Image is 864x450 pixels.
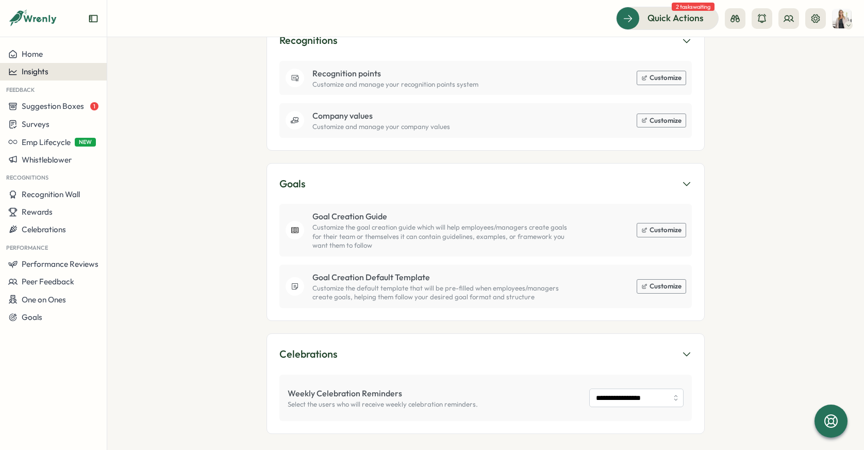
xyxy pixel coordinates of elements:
[312,67,478,80] p: Recognition points
[637,71,686,85] button: Customize
[637,114,686,127] button: Customize
[22,155,72,165] span: Whistleblower
[288,400,529,409] p: Select the users who will receive weekly celebration reminders.
[647,11,704,25] span: Quick Actions
[637,223,686,237] button: Customize
[75,138,96,147] span: NEW
[279,346,338,362] div: Celebrations
[672,3,715,11] span: 2 tasks waiting
[312,80,478,89] p: Customize and manage your recognition points system
[22,224,66,234] span: Celebrations
[288,387,402,400] p: Weekly Celebration Reminders
[312,109,450,122] p: Company values
[22,49,43,59] span: Home
[22,137,71,147] span: Emp Lifecycle
[88,13,98,24] button: Expand sidebar
[22,277,74,286] span: Peer Feedback
[312,284,576,302] p: Customize the default template that will be pre-filled when employees/managers create goals, help...
[22,312,42,322] span: Goals
[279,176,692,192] button: Goals
[616,7,719,29] button: Quick Actions
[279,33,338,49] div: Recognitions
[312,223,576,250] p: Customize the goal creation guide which will help employees/managers create goals for their team ...
[832,9,852,28] img: denise.wimmer
[279,176,306,192] div: Goals
[22,101,84,111] span: Suggestion Boxes
[279,33,692,49] button: Recognitions
[22,295,66,304] span: One on Ones
[90,102,98,110] span: 1
[279,346,692,362] button: Celebrations
[22,119,49,129] span: Surveys
[312,210,576,223] p: Goal Creation Guide
[22,67,48,76] span: Insights
[637,280,686,293] button: Customize
[312,271,576,284] p: Goal Creation Default Template
[22,207,53,217] span: Rewards
[22,189,80,199] span: Recognition Wall
[22,259,98,269] span: Performance Reviews
[312,122,450,132] p: Customize and manage your company values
